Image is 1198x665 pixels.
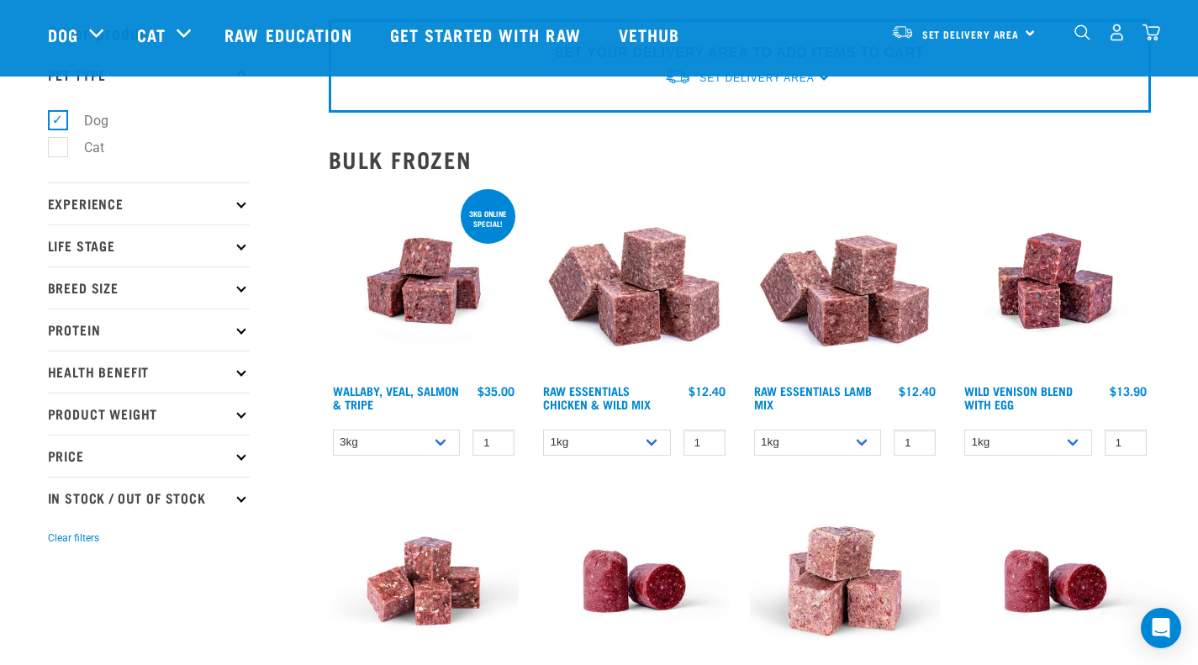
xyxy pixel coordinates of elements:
img: van-moving.png [891,24,914,40]
a: Dog [48,22,78,47]
p: In Stock / Out Of Stock [48,477,250,519]
img: home-icon-1@2x.png [1074,24,1090,40]
a: Raw Education [208,1,372,68]
input: 1 [683,430,726,456]
img: Venison Egg 1616 [960,186,1151,377]
input: 1 [1105,430,1147,456]
div: 3kg online special! [461,201,515,236]
div: $13.90 [1110,384,1147,398]
div: $12.40 [899,384,936,398]
p: Product Weight [48,393,250,435]
span: Set Delivery Area [922,31,1020,37]
p: Health Benefit [48,351,250,393]
a: Get started with Raw [373,1,602,68]
a: Raw Essentials Chicken & Wild Mix [543,388,651,407]
p: Protein [48,309,250,351]
a: Raw Essentials Lamb Mix [754,388,872,407]
img: Pile Of Cubed Chicken Wild Meat Mix [539,186,730,377]
div: $12.40 [689,384,726,398]
img: ?1041 RE Lamb Mix 01 [750,186,941,377]
a: Wild Venison Blend with Egg [964,388,1073,407]
button: Clear filters [48,530,99,546]
p: Price [48,435,250,477]
img: Wallaby Veal Salmon Tripe 1642 [329,186,520,377]
p: Experience [48,182,250,224]
a: Cat [137,22,166,47]
p: Breed Size [48,267,250,309]
img: van-moving.png [664,68,691,86]
label: Dog [57,110,115,131]
img: user.png [1108,24,1126,41]
div: $35.00 [478,384,515,398]
div: Open Intercom Messenger [1141,608,1181,648]
p: Life Stage [48,224,250,267]
h2: Bulk Frozen [329,146,1151,172]
input: 1 [894,430,936,456]
input: 1 [472,430,515,456]
span: Set Delivery Area [699,72,814,84]
img: home-icon@2x.png [1143,24,1160,41]
label: Cat [57,137,111,158]
a: Vethub [602,1,701,68]
a: Wallaby, Veal, Salmon & Tripe [333,388,459,407]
